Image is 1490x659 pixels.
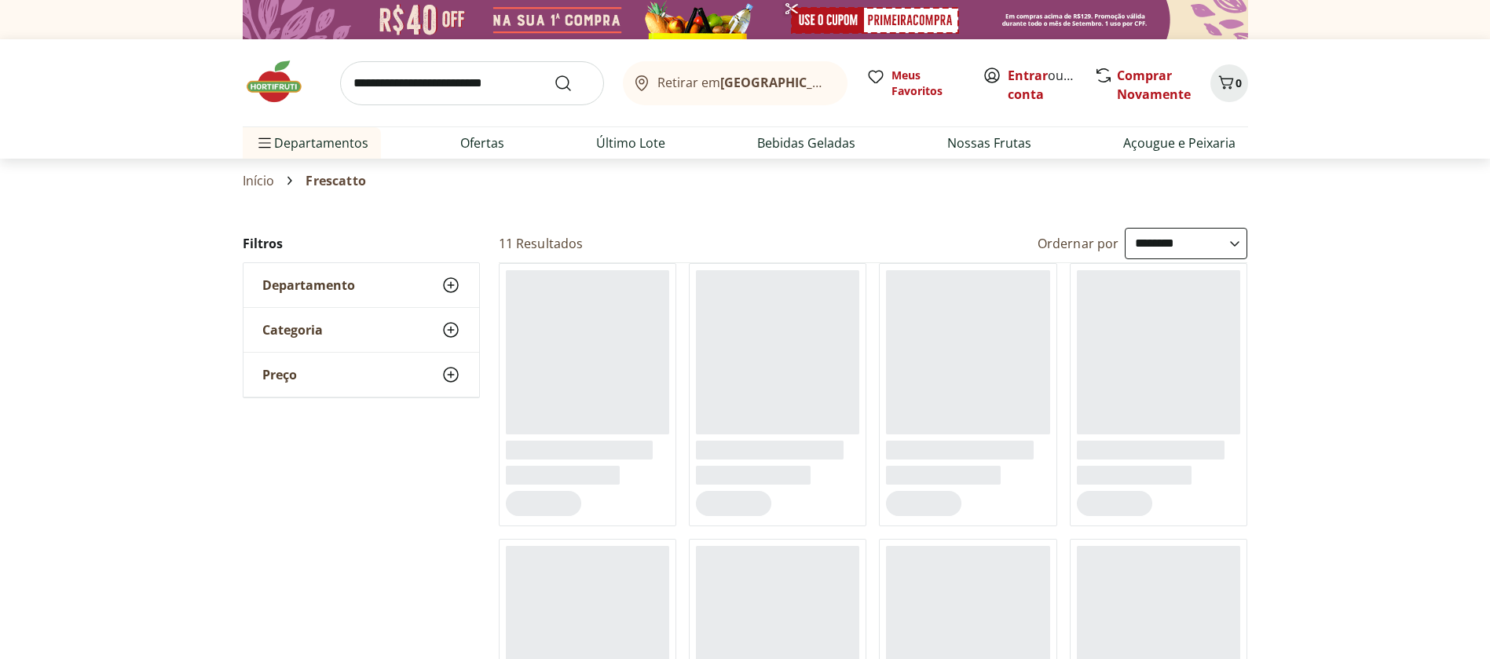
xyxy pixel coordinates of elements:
[891,68,964,99] span: Meus Favoritos
[623,61,848,105] button: Retirar em[GEOGRAPHIC_DATA]/[GEOGRAPHIC_DATA]
[1123,134,1236,152] a: Açougue e Peixaria
[657,75,831,90] span: Retirar em
[243,263,479,307] button: Departamento
[1038,235,1119,252] label: Ordernar por
[596,134,665,152] a: Último Lote
[255,124,274,162] button: Menu
[947,134,1031,152] a: Nossas Frutas
[720,74,985,91] b: [GEOGRAPHIC_DATA]/[GEOGRAPHIC_DATA]
[1008,67,1048,84] a: Entrar
[340,61,604,105] input: search
[255,124,368,162] span: Departamentos
[262,277,355,293] span: Departamento
[243,308,479,352] button: Categoria
[757,134,855,152] a: Bebidas Geladas
[866,68,964,99] a: Meus Favoritos
[262,367,297,383] span: Preço
[243,58,321,105] img: Hortifruti
[243,353,479,397] button: Preço
[262,322,323,338] span: Categoria
[460,134,504,152] a: Ofertas
[1210,64,1248,102] button: Carrinho
[243,228,480,259] h2: Filtros
[1008,67,1094,103] a: Criar conta
[1117,67,1191,103] a: Comprar Novamente
[1008,66,1078,104] span: ou
[554,74,591,93] button: Submit Search
[306,174,365,188] span: Frescatto
[1236,75,1242,90] span: 0
[499,235,584,252] h2: 11 Resultados
[243,174,275,188] a: Início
